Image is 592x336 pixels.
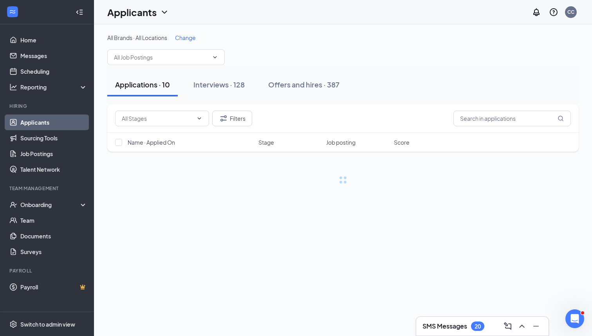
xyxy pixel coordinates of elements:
span: Job posting [326,138,356,146]
span: Name · Applied On [128,138,175,146]
div: Offers and hires · 387 [268,80,339,89]
div: 20 [475,323,481,330]
div: Payroll [9,267,86,274]
svg: Notifications [532,7,541,17]
a: Team [20,212,87,228]
iframe: Intercom live chat [565,309,584,328]
input: Search in applications [453,111,571,126]
div: Switch to admin view [20,320,75,328]
svg: Minimize [531,321,541,331]
svg: UserCheck [9,201,17,209]
span: Change [175,34,196,41]
span: All Brands · All Locations [107,34,167,41]
button: Filter Filters [212,111,252,126]
a: Documents [20,228,87,244]
div: Applications · 10 [115,80,170,89]
div: CC [567,9,574,15]
span: Score [394,138,410,146]
a: Applicants [20,114,87,130]
button: ChevronUp [516,320,528,332]
a: PayrollCrown [20,279,87,295]
a: Sourcing Tools [20,130,87,146]
a: Home [20,32,87,48]
svg: QuestionInfo [549,7,558,17]
svg: Collapse [76,8,83,16]
div: Team Management [9,185,86,192]
a: Messages [20,48,87,64]
svg: ChevronDown [160,7,169,17]
svg: MagnifyingGlass [558,115,564,122]
button: ComposeMessage [502,320,514,332]
svg: Filter [219,114,228,123]
div: Hiring [9,103,86,109]
div: Interviews · 128 [193,80,245,89]
div: Onboarding [20,201,81,209]
input: All Stages [122,114,193,123]
h3: SMS Messages [422,322,467,331]
svg: Settings [9,320,17,328]
svg: ChevronDown [196,115,202,122]
a: Talent Network [20,162,87,177]
div: Reporting [20,83,88,91]
a: Job Postings [20,146,87,162]
a: Scheduling [20,64,87,79]
span: Stage [258,138,274,146]
input: All Job Postings [114,53,209,62]
h1: Applicants [107,5,157,19]
button: Minimize [530,320,542,332]
svg: ChevronUp [517,321,527,331]
a: Surveys [20,244,87,260]
svg: ChevronDown [212,54,218,60]
svg: ComposeMessage [503,321,513,331]
svg: Analysis [9,83,17,91]
svg: WorkstreamLogo [9,8,16,16]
